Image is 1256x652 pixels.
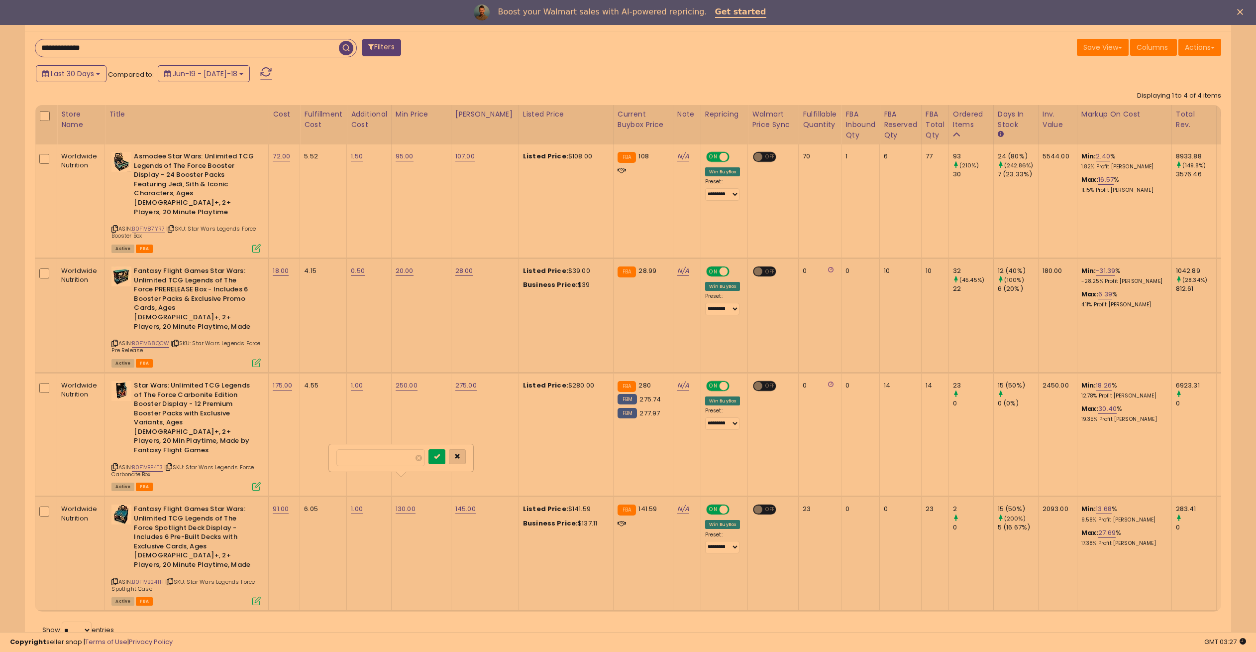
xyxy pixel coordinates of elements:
div: 0 (0%) [998,399,1038,408]
div: 0 [803,266,834,275]
a: 275.00 [455,381,477,391]
div: Worldwide Nutrition [61,381,97,399]
div: ASIN: [111,152,261,252]
span: Show: entries [42,625,114,635]
a: 16.57 [1098,175,1114,185]
span: | SKU: Star Wars Legends Force Carbonate Box [111,463,254,478]
small: FBA [618,152,636,163]
b: Listed Price: [523,266,568,275]
span: All listings currently available for purchase on Amazon [111,597,134,606]
a: 30.40 [1098,404,1117,414]
img: 41lLKxnhKHL._SL40_.jpg [111,266,131,286]
a: N/A [677,266,689,276]
span: 108 [638,151,648,161]
span: 28.99 [638,266,656,275]
div: % [1081,290,1164,308]
span: | SKU: Star Wars Legends Force Pre Release [111,339,260,354]
div: 23 [803,505,834,514]
div: $137.11 [523,519,606,528]
div: 0 [953,523,993,532]
b: Listed Price: [523,381,568,390]
b: Min: [1081,266,1096,275]
span: 275.74 [639,394,661,404]
a: N/A [677,151,689,161]
div: 7 (23.33%) [998,170,1038,179]
span: FBA [136,597,153,606]
div: 3576.46 [1176,170,1216,179]
b: Listed Price: [523,151,568,161]
div: 1042.89 [1176,266,1216,275]
div: 24 (80%) [998,152,1038,161]
a: B0F1VB24TH [132,578,164,586]
span: FBA [136,245,153,253]
span: | SKU: Star Wars Legends Force Spotlight Case [111,578,255,593]
div: Inv. value [1043,109,1073,130]
div: Walmart Price Sync [752,109,794,130]
a: 18.26 [1096,381,1112,391]
div: 0 [953,399,993,408]
small: FBA [618,505,636,516]
div: $108.00 [523,152,606,161]
div: Min Price [396,109,447,120]
div: FBA Reserved Qty [884,109,917,140]
img: 51HPrZ7gMOL._SL40_.jpg [111,505,131,524]
div: Store Name [61,109,101,130]
div: 93 [953,152,993,161]
div: 10 [884,266,914,275]
div: seller snap | | [10,638,173,647]
a: 72.00 [273,151,290,161]
button: Actions [1178,39,1221,56]
span: OFF [762,267,778,276]
b: Max: [1081,404,1099,413]
a: 130.00 [396,504,416,514]
small: (200%) [1004,515,1026,522]
span: ON [707,382,720,391]
a: 20.00 [396,266,414,276]
strong: Min: [1221,504,1236,514]
div: Preset: [705,178,740,201]
div: 12 (40%) [998,266,1038,275]
div: Preset: [705,293,740,315]
a: -31.39 [1096,266,1115,276]
a: 13.68 [1096,504,1112,514]
div: 77 [926,152,941,161]
div: 0 [845,505,872,514]
b: Max: [1081,289,1099,299]
th: The percentage added to the cost of goods (COGS) that forms the calculator for Min & Max prices. [1077,105,1171,144]
div: $39 [523,280,606,289]
b: Business Price: [523,519,578,528]
b: Listed Price: [523,504,568,514]
span: ON [707,267,720,276]
a: B0F1VBP4T3 [132,463,163,472]
div: 0 [1176,523,1216,532]
div: 30 [953,170,993,179]
span: 141.59 [638,504,657,514]
span: OFF [762,153,778,161]
span: Jun-19 - [DATE]-18 [173,69,237,79]
b: Business Price: [523,280,578,289]
div: Repricing [705,109,744,120]
strong: Min: [1221,381,1236,390]
div: Worldwide Nutrition [61,152,97,170]
div: 5544.00 [1043,152,1069,161]
div: FBA Total Qty [926,109,944,140]
div: Boost your Walmart sales with AI-powered repricing. [498,7,707,17]
small: FBM [618,394,637,404]
small: (100%) [1004,276,1024,284]
span: 2025-08-18 03:27 GMT [1204,637,1246,647]
b: Star Wars: Unlimited TCG Legends of The Force Carbonite Edition Booster Display - 12 Premium Boos... [134,381,255,458]
a: 95.00 [396,151,414,161]
span: All listings currently available for purchase on Amazon [111,245,134,253]
div: % [1081,175,1164,194]
strong: Max: [1221,165,1238,175]
strong: Max: [1221,519,1238,528]
span: Columns [1137,42,1168,52]
a: 145.00 [455,504,476,514]
span: OFF [762,382,778,391]
p: 17.38% Profit [PERSON_NAME] [1081,540,1164,547]
div: 23 [953,381,993,390]
small: (149.8%) [1182,161,1206,169]
div: 8933.88 [1176,152,1216,161]
div: 6.05 [304,505,339,514]
b: Fantasy Flight Games Star Wars: Unlimited TCG Legends of The Force PRERELEASE Box - Includes 6 Bo... [134,266,255,334]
